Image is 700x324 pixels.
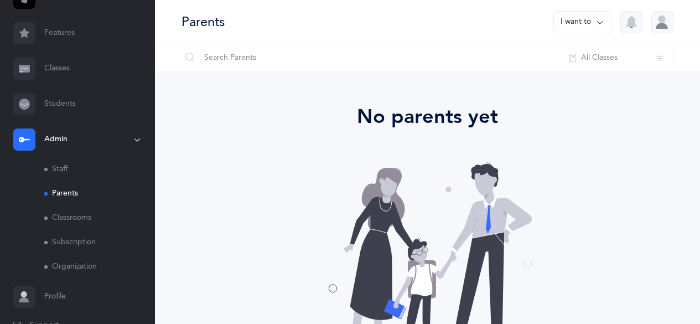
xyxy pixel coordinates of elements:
[182,13,225,31] div: Parents
[44,157,155,182] a: Staff
[44,255,155,279] a: Organization
[44,230,155,255] a: Subscription
[553,11,611,33] button: I want to
[563,44,673,71] button: All Classes
[181,44,563,71] input: Search Parents
[44,206,155,230] a: Classrooms
[44,182,155,206] a: Parents
[186,102,669,132] div: No parents yet
[645,269,687,311] iframe: Drift Widget Chat Controller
